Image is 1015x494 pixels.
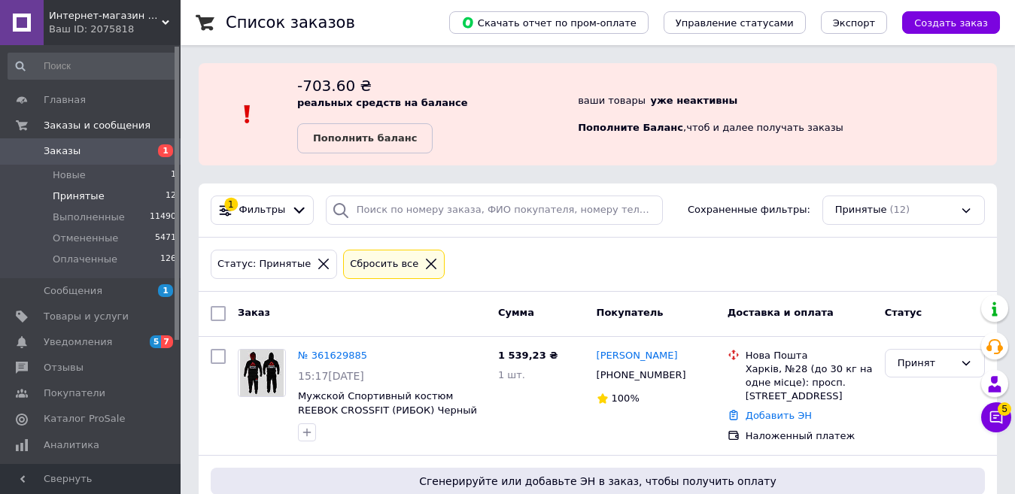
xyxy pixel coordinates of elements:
span: 12 [166,189,176,203]
span: Сумма [498,307,534,318]
a: Добавить ЭН [746,410,812,421]
div: Нова Пошта [746,349,873,362]
span: 5 [150,335,162,348]
span: Отмененные [53,232,118,245]
img: Фото товару [240,350,284,396]
div: 1 [224,198,238,211]
span: 1 [158,144,173,157]
button: Создать заказ [902,11,1000,34]
span: Оплаченные [53,253,117,266]
span: 11490 [150,211,176,224]
button: Экспорт [821,11,887,34]
img: :exclamation: [236,103,259,126]
span: Сохраненные фильтры: [688,203,810,217]
b: Пополните Баланс [578,122,683,133]
span: Заказ [238,307,270,318]
a: № 361629885 [298,350,367,361]
div: Ваш ID: 2075818 [49,23,181,36]
span: 1 [171,168,176,182]
b: Пополнить баланс [313,132,417,144]
span: 1 539,23 ₴ [498,350,558,361]
span: Уведомления [44,335,112,349]
span: Сообщения [44,284,102,298]
h1: Список заказов [226,14,355,32]
a: Мужской Спортивный костюм REEBOK CROSSFIT (РИБОК) Черный ИНДОНЕЗИЯ XL [298,390,477,429]
span: 100% [612,392,640,404]
span: Экспорт [833,17,875,29]
button: Скачать отчет по пром-оплате [449,11,649,34]
div: Принят [898,356,954,371]
span: 1 шт. [498,369,525,380]
span: Покупатель [597,307,664,318]
span: Заказы [44,144,81,158]
span: Принятые [835,203,887,217]
span: 1 [158,284,173,297]
span: Выполненные [53,211,125,224]
span: Статус [885,307,922,318]
span: 15:17[DATE] [298,370,364,382]
button: Чат с покупателем5 [981,402,1011,432]
span: 7 [161,335,173,348]
span: 5 [998,402,1011,416]
span: Каталог ProSale [44,412,125,426]
div: Наложенный платеж [746,429,873,443]
div: ваши товары , чтоб и далее получать заказы [578,75,997,153]
span: 126 [160,253,176,266]
span: Принятые [53,189,105,203]
b: реальных средств на балансе [297,97,468,108]
span: Управление статусами [676,17,794,29]
div: Сбросить все [347,256,421,272]
input: Поиск [8,53,178,80]
span: Фильтры [239,203,286,217]
input: Поиск по номеру заказа, ФИО покупателя, номеру телефона, Email, номеру накладной [326,195,663,225]
span: Покупатели [44,386,105,400]
span: (12) [889,204,910,215]
button: Управление статусами [664,11,806,34]
a: Создать заказ [887,17,1000,28]
span: Доставка и оплата [728,307,834,318]
div: [PHONE_NUMBER] [594,365,689,385]
span: 5471 [155,232,176,245]
span: Главная [44,93,86,107]
span: Отзывы [44,361,84,374]
span: Сгенерируйте или добавьте ЭН в заказ, чтобы получить оплату [217,474,979,489]
a: [PERSON_NAME] [597,349,678,363]
span: Новые [53,168,86,182]
a: Пополнить баланс [297,123,433,153]
span: Интернет-магазин «FightSports» [49,9,162,23]
span: Товары и услуги [44,310,129,323]
span: Заказы и сообщения [44,119,150,132]
span: Скачать отчет по пром-оплате [461,16,637,29]
span: Создать заказ [914,17,988,29]
span: -703.60 ₴ [297,77,372,95]
a: Фото товару [238,349,286,397]
div: Статус: Принятые [214,256,314,272]
div: Харків, №28 (до 30 кг на одне місце): просп. [STREET_ADDRESS] [746,362,873,404]
b: уже неактивны [650,95,737,106]
span: Аналитика [44,438,99,452]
